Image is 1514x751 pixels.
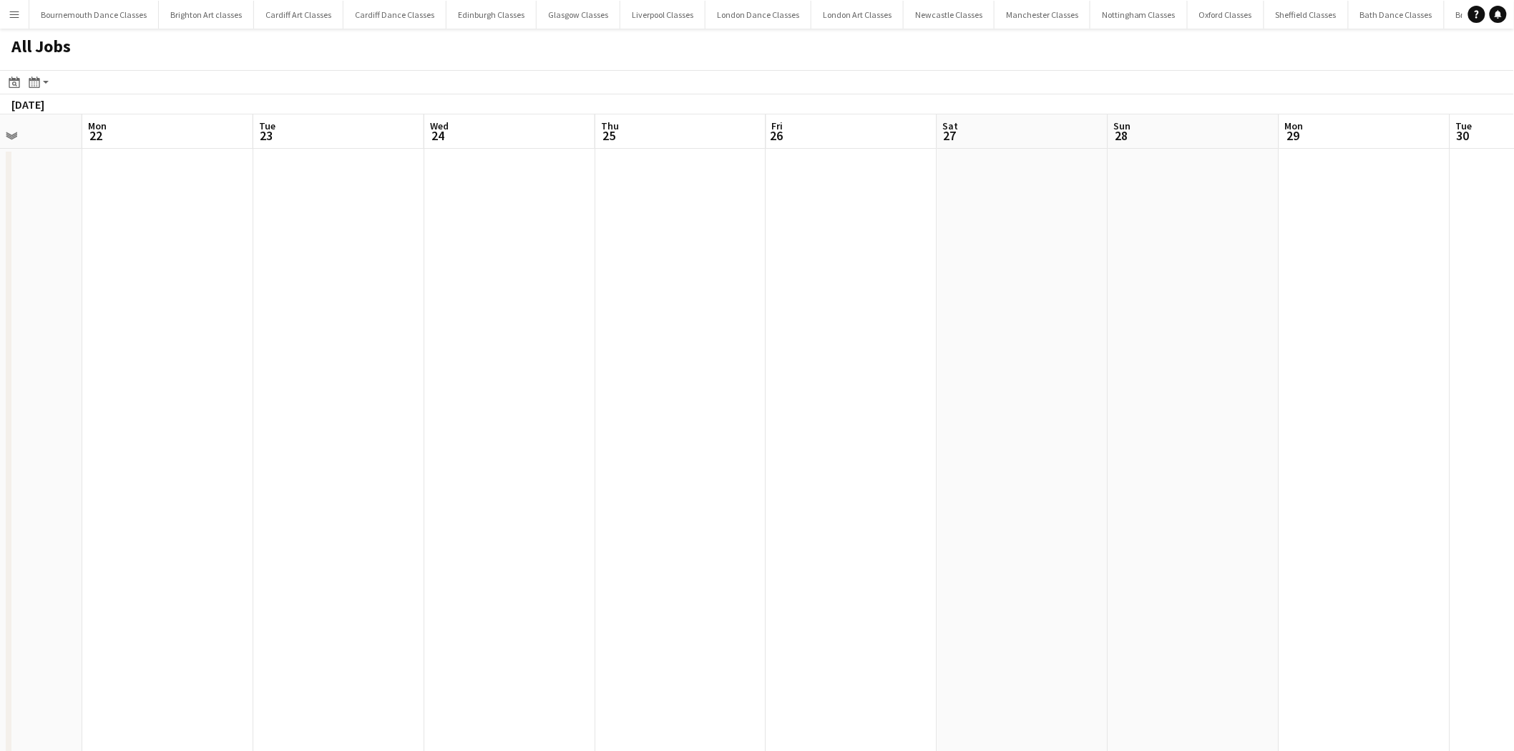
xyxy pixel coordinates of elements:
[1090,1,1188,29] button: Nottingham Classes
[1349,1,1445,29] button: Bath Dance Classes
[254,1,343,29] button: Cardiff Art Classes
[995,1,1090,29] button: Manchester Classes
[446,1,537,29] button: Edinburgh Classes
[11,97,44,112] div: [DATE]
[904,1,995,29] button: Newcastle Classes
[1264,1,1349,29] button: Sheffield Classes
[29,1,159,29] button: Bournemouth Dance Classes
[705,1,811,29] button: London Dance Classes
[620,1,705,29] button: Liverpool Classes
[159,1,254,29] button: Brighton Art classes
[343,1,446,29] button: Cardiff Dance Classes
[1188,1,1264,29] button: Oxford Classes
[537,1,620,29] button: Glasgow Classes
[811,1,904,29] button: London Art Classes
